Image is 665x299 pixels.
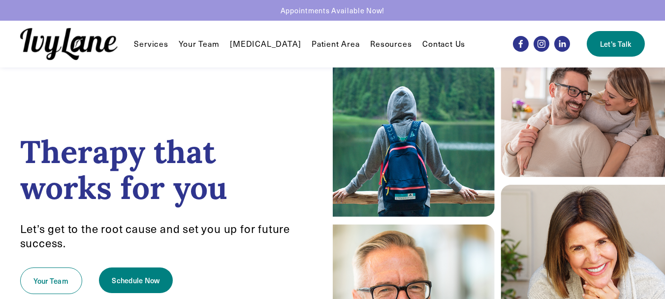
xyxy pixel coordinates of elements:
[554,36,570,52] a: LinkedIn
[179,38,219,50] a: Your Team
[370,39,412,49] span: Resources
[534,36,549,52] a: Instagram
[312,38,360,50] a: Patient Area
[230,38,301,50] a: [MEDICAL_DATA]
[20,221,293,250] span: Let’s get to the root cause and set you up for future success.
[587,31,645,57] a: Let's Talk
[20,132,227,208] strong: Therapy that works for you
[20,267,82,294] a: Your Team
[370,38,412,50] a: folder dropdown
[99,267,173,293] a: Schedule Now
[134,39,168,49] span: Services
[422,38,465,50] a: Contact Us
[20,28,118,60] img: Ivy Lane Counseling &mdash; Therapy that works for you
[513,36,529,52] a: Facebook
[134,38,168,50] a: folder dropdown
